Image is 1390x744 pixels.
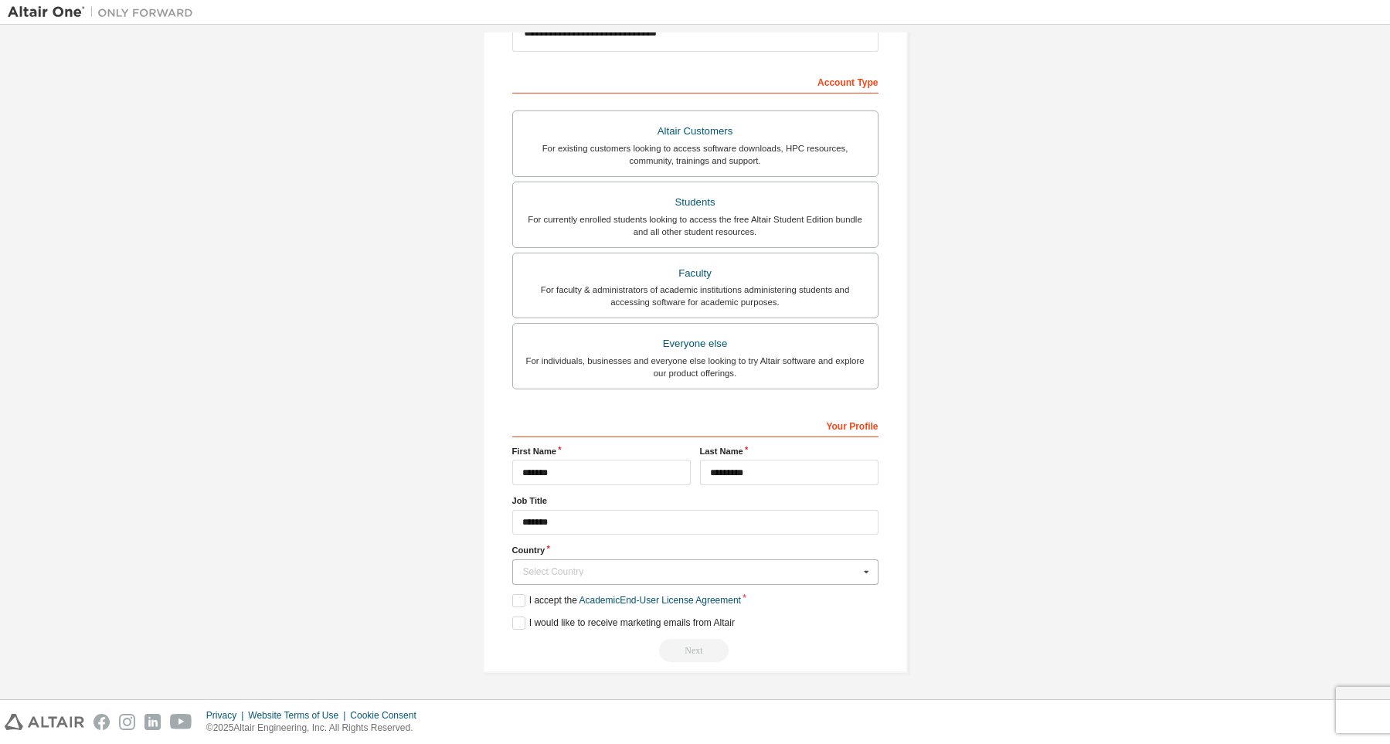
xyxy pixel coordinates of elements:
[93,714,110,730] img: facebook.svg
[522,121,868,142] div: Altair Customers
[512,413,879,437] div: Your Profile
[700,445,879,457] label: Last Name
[523,567,859,576] div: Select Country
[5,714,84,730] img: altair_logo.svg
[522,284,868,308] div: For faculty & administrators of academic institutions administering students and accessing softwa...
[144,714,161,730] img: linkedin.svg
[522,355,868,379] div: For individuals, businesses and everyone else looking to try Altair software and explore our prod...
[512,445,691,457] label: First Name
[512,494,879,507] label: Job Title
[522,213,868,238] div: For currently enrolled students looking to access the free Altair Student Edition bundle and all ...
[8,5,201,20] img: Altair One
[206,709,248,722] div: Privacy
[522,263,868,284] div: Faculty
[170,714,192,730] img: youtube.svg
[512,69,879,93] div: Account Type
[512,544,879,556] label: Country
[522,142,868,167] div: For existing customers looking to access software downloads, HPC resources, community, trainings ...
[248,709,350,722] div: Website Terms of Use
[522,333,868,355] div: Everyone else
[512,639,879,662] div: Read and acccept EULA to continue
[512,617,735,630] label: I would like to receive marketing emails from Altair
[206,722,426,735] p: © 2025 Altair Engineering, Inc. All Rights Reserved.
[350,709,425,722] div: Cookie Consent
[579,595,741,606] a: Academic End-User License Agreement
[522,192,868,213] div: Students
[512,594,741,607] label: I accept the
[119,714,135,730] img: instagram.svg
